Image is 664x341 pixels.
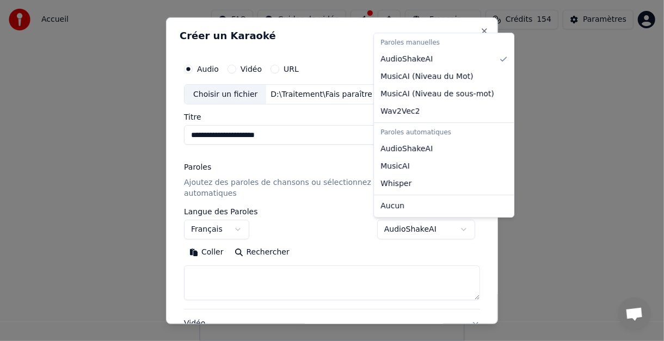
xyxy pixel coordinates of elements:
[380,71,473,82] span: MusicAI ( Niveau du Mot )
[380,178,411,189] span: Whisper
[380,106,420,117] span: Wav2Vec2
[380,201,404,212] span: Aucun
[380,89,494,100] span: MusicAI ( Niveau de sous-mot )
[376,125,512,140] div: Paroles automatiques
[380,54,433,65] span: AudioShakeAI
[380,161,410,172] span: MusicAI
[376,35,512,51] div: Paroles manuelles
[380,144,433,154] span: AudioShakeAI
